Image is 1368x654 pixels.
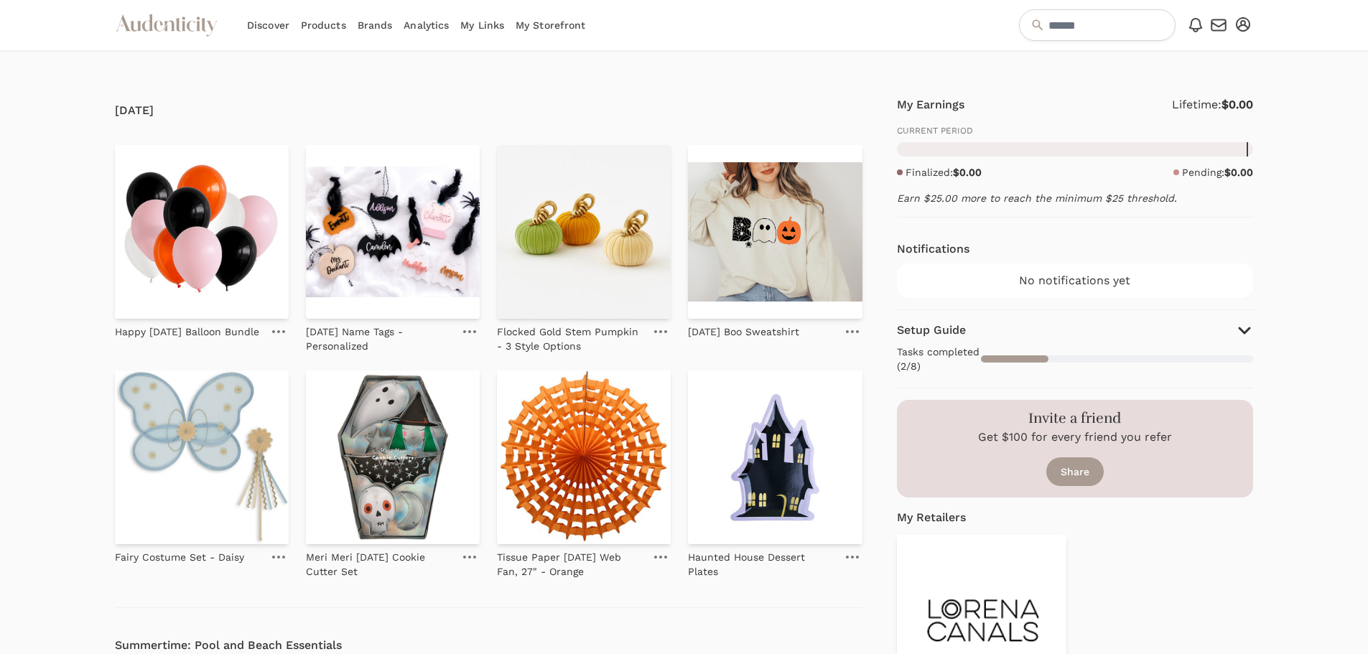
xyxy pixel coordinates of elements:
[306,544,454,579] a: Meri Meri [DATE] Cookie Cutter Set
[897,509,1253,526] h4: My Retailers
[1172,96,1253,113] p: Lifetime:
[115,544,244,564] a: Fairy Costume Set - Daisy
[897,240,969,258] h4: Notifications
[897,125,1253,136] p: CURRENT PERIOD
[688,145,862,319] img: Halloween Boo Sweatshirt
[306,145,480,319] img: Halloween Name Tags - Personalized
[897,345,981,373] span: Tasks completed (2/8)
[1046,457,1104,486] a: Share
[953,167,982,178] strong: $0.00
[897,191,1253,205] p: Earn $25.00 more to reach the minimum $25 threshold.
[115,637,862,654] h4: Summertime: Pool and Beach Essentials
[497,324,645,353] p: Flocked Gold Stem Pumpkin - 3 Style Options
[497,370,671,544] img: Tissue Paper Halloween Web Fan, 27" - Orange
[688,319,799,339] a: [DATE] Boo Sweatshirt
[306,370,480,544] img: Meri Meri Halloween Cookie Cutter Set
[115,550,244,564] p: Fairy Costume Set - Daisy
[115,145,289,319] img: Happy Halloween Balloon Bundle
[497,550,645,579] p: Tissue Paper [DATE] Web Fan, 27" - Orange
[497,145,671,319] img: Flocked Gold Stem Pumpkin - 3 Style Options
[115,319,259,339] a: Happy [DATE] Balloon Bundle
[897,322,966,339] h4: Setup Guide
[1222,98,1253,111] strong: $0.00
[115,370,289,544] img: Fairy Costume Set - Daisy
[897,96,964,113] h4: My Earnings
[1182,165,1253,179] p: Pending:
[497,544,645,579] a: Tissue Paper [DATE] Web Fan, 27" - Orange
[497,319,645,353] a: Flocked Gold Stem Pumpkin - 3 Style Options
[115,324,259,339] p: Happy [DATE] Balloon Bundle
[306,324,454,353] p: [DATE] Name Tags - Personalized
[1019,272,1130,289] span: No notifications yet
[688,544,836,579] a: Haunted House Dessert Plates
[906,165,982,179] p: Finalized:
[897,322,1253,376] button: Setup Guide Tasks completed (2/8)
[688,550,836,579] p: Haunted House Dessert Plates
[1224,167,1253,178] strong: $0.00
[1028,408,1121,429] h3: Invite a friend
[978,429,1172,446] p: Get $100 for every friend you refer
[115,102,862,119] h4: [DATE]
[688,324,799,339] p: [DATE] Boo Sweatshirt
[688,370,862,544] img: Haunted House Dessert Plates
[306,319,454,353] a: [DATE] Name Tags - Personalized
[306,550,454,579] p: Meri Meri [DATE] Cookie Cutter Set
